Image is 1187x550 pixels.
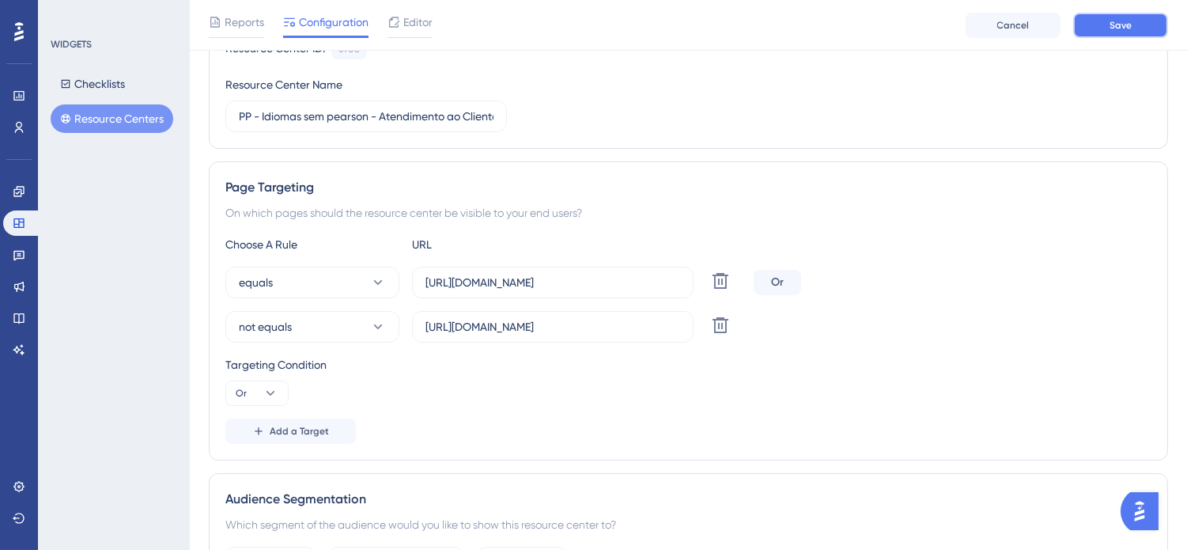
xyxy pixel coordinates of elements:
div: Which segment of the audience would you like to show this resource center to? [225,515,1151,534]
div: Page Targeting [225,178,1151,197]
div: WIDGETS [51,38,92,51]
span: Reports [225,13,264,32]
div: Audience Segmentation [225,490,1151,509]
span: not equals [239,317,292,336]
div: Targeting Condition [225,355,1151,374]
span: equals [239,273,273,292]
button: Checklists [51,70,134,98]
span: Or [236,387,247,400]
div: Choose A Rule [225,235,399,254]
button: not equals [225,311,399,343]
span: Save [1110,19,1132,32]
input: Type your Resource Center name [239,108,493,125]
div: Resource Center Name [225,75,342,94]
button: Cancel [966,13,1060,38]
div: Or [754,270,801,295]
button: Add a Target [225,419,356,444]
span: Editor [403,13,433,32]
div: On which pages should the resource center be visible to your end users? [225,203,1151,222]
input: yourwebsite.com/path [425,274,680,291]
iframe: UserGuiding AI Assistant Launcher [1121,487,1168,535]
button: Save [1073,13,1168,38]
button: Or [225,381,289,406]
div: URL [412,235,586,254]
input: yourwebsite.com/path [425,318,680,336]
button: Resource Centers [51,104,173,133]
span: Cancel [997,19,1030,32]
span: Configuration [299,13,369,32]
button: equals [225,267,399,298]
span: Add a Target [270,425,329,438]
